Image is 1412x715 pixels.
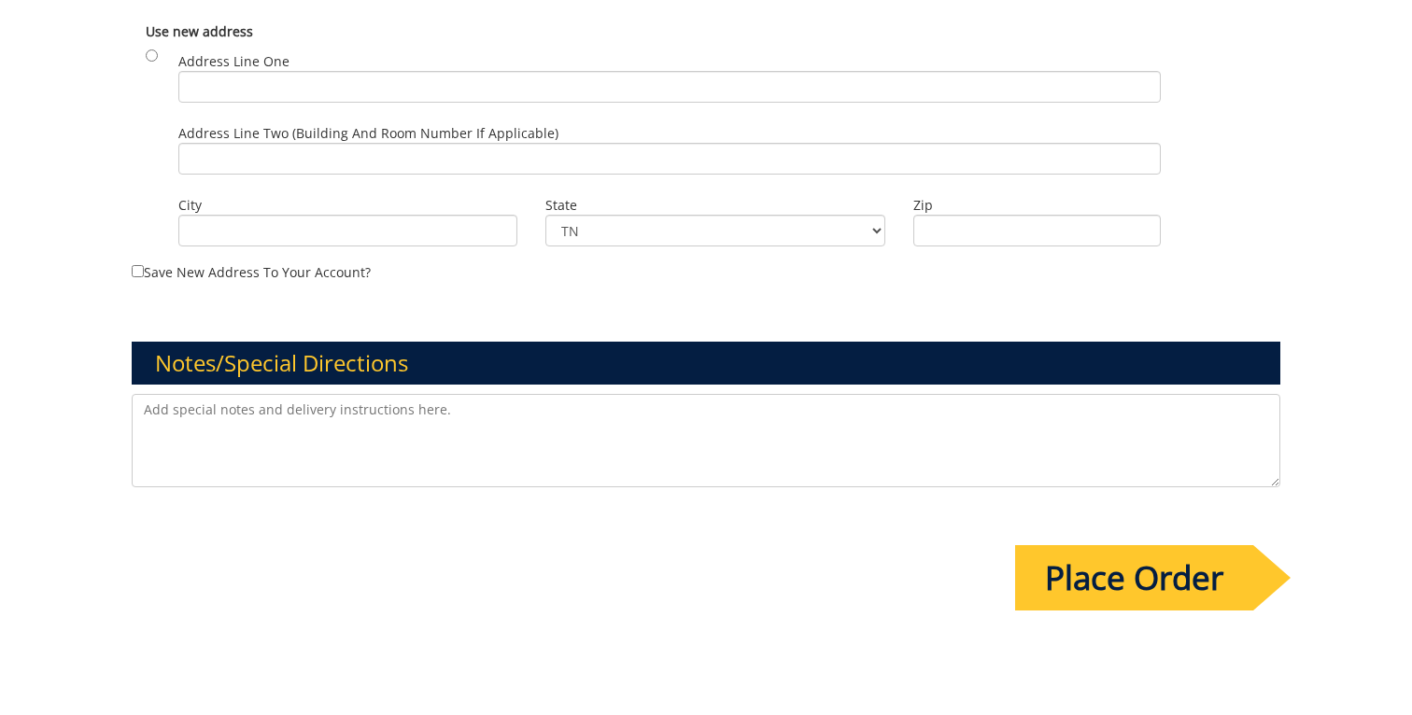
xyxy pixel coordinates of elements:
label: Address Line One [178,52,1161,103]
label: Address Line Two (Building and Room Number if applicable) [178,124,1161,175]
input: Address Line Two (Building and Room Number if applicable) [178,143,1161,175]
input: Place Order [1015,545,1253,610]
input: Save new address to your account? [132,265,144,277]
input: Address Line One [178,71,1161,103]
input: City [178,215,517,246]
label: City [178,196,517,215]
label: State [545,196,884,215]
b: Use new address [146,22,253,40]
label: Zip [913,196,1161,215]
input: Zip [913,215,1161,246]
h3: Notes/Special Directions [132,342,1280,385]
